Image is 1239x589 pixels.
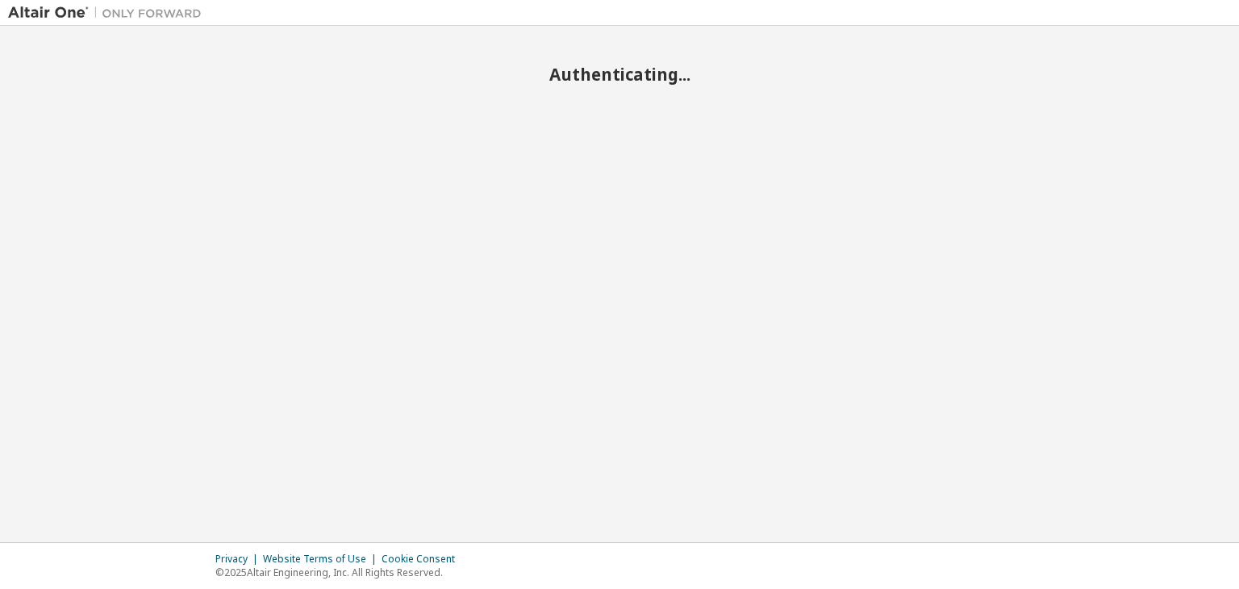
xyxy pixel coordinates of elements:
[382,553,465,566] div: Cookie Consent
[215,566,465,579] p: © 2025 Altair Engineering, Inc. All Rights Reserved.
[215,553,263,566] div: Privacy
[8,5,210,21] img: Altair One
[8,64,1231,85] h2: Authenticating...
[263,553,382,566] div: Website Terms of Use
